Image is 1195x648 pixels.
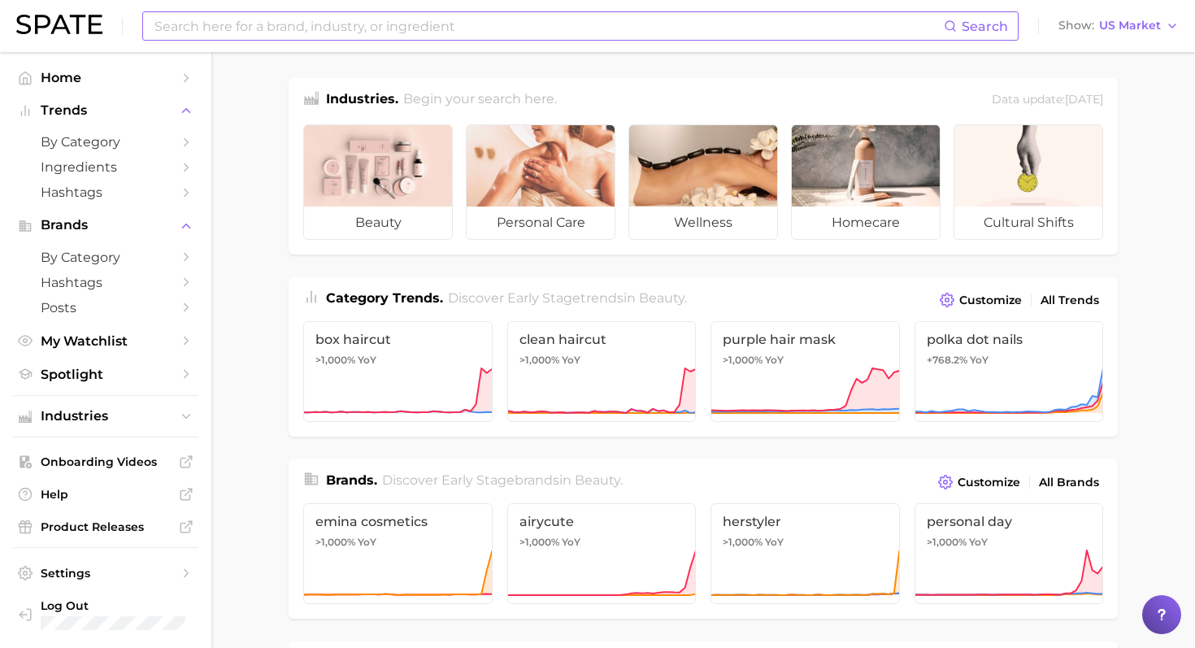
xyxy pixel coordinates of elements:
[467,207,615,239] span: personal care
[41,333,171,349] span: My Watchlist
[41,566,171,581] span: Settings
[519,514,684,529] span: airycute
[466,124,615,240] a: personal care
[13,245,198,270] a: by Category
[723,332,888,347] span: purple hair mask
[959,294,1022,307] span: Customize
[41,103,171,118] span: Trends
[915,503,1104,604] a: personal day>1,000% YoY
[13,328,198,354] a: My Watchlist
[303,321,493,422] a: box haircut>1,000% YoY
[315,354,355,366] span: >1,000%
[13,482,198,507] a: Help
[507,503,697,604] a: airycute>1,000% YoY
[315,536,355,548] span: >1,000%
[936,289,1026,311] button: Customize
[723,536,763,548] span: >1,000%
[723,354,763,366] span: >1,000%
[16,15,102,34] img: SPATE
[41,367,171,382] span: Spotlight
[927,514,1092,529] span: personal day
[13,180,198,205] a: Hashtags
[13,98,198,123] button: Trends
[969,536,988,549] span: YoY
[315,514,480,529] span: emina cosmetics
[304,207,452,239] span: beauty
[13,404,198,428] button: Industries
[13,270,198,295] a: Hashtags
[13,154,198,180] a: Ingredients
[507,321,697,422] a: clean haircut>1,000% YoY
[765,354,784,367] span: YoY
[13,515,198,539] a: Product Releases
[1058,21,1094,30] span: Show
[962,19,1008,34] span: Search
[927,332,1092,347] span: polka dot nails
[13,362,198,387] a: Spotlight
[765,536,784,549] span: YoY
[358,354,376,367] span: YoY
[970,354,989,367] span: YoY
[1039,476,1099,489] span: All Brands
[41,218,171,233] span: Brands
[41,454,171,469] span: Onboarding Videos
[954,207,1102,239] span: cultural shifts
[710,503,900,604] a: herstyler>1,000% YoY
[927,354,967,366] span: +768.2%
[41,520,171,534] span: Product Releases
[927,536,967,548] span: >1,000%
[575,472,620,488] span: beauty
[934,471,1024,494] button: Customize
[41,70,171,85] span: Home
[153,12,944,40] input: Search here for a brand, industry, or ingredient
[13,295,198,320] a: Posts
[13,213,198,237] button: Brands
[41,598,217,613] span: Log Out
[13,129,198,154] a: by Category
[358,536,376,549] span: YoY
[41,250,171,265] span: by Category
[639,290,684,306] span: beauty
[382,472,623,488] span: Discover Early Stage brands in .
[403,89,557,111] h2: Begin your search here.
[992,89,1103,111] div: Data update: [DATE]
[628,124,778,240] a: wellness
[1099,21,1161,30] span: US Market
[562,354,580,367] span: YoY
[41,487,171,502] span: Help
[303,124,453,240] a: beauty
[41,185,171,200] span: Hashtags
[303,503,493,604] a: emina cosmetics>1,000% YoY
[326,89,398,111] h1: Industries.
[629,207,777,239] span: wellness
[915,321,1104,422] a: polka dot nails+768.2% YoY
[791,124,941,240] a: homecare
[519,354,559,366] span: >1,000%
[41,275,171,290] span: Hashtags
[41,300,171,315] span: Posts
[41,159,171,175] span: Ingredients
[1041,294,1099,307] span: All Trends
[1035,472,1103,494] a: All Brands
[13,450,198,474] a: Onboarding Videos
[41,409,171,424] span: Industries
[954,124,1103,240] a: cultural shifts
[448,290,687,306] span: Discover Early Stage trends in .
[326,472,377,488] span: Brands .
[710,321,900,422] a: purple hair mask>1,000% YoY
[41,134,171,150] span: by Category
[519,536,559,548] span: >1,000%
[562,536,580,549] span: YoY
[13,65,198,90] a: Home
[792,207,940,239] span: homecare
[315,332,480,347] span: box haircut
[723,514,888,529] span: herstyler
[326,290,443,306] span: Category Trends .
[1054,15,1183,37] button: ShowUS Market
[13,594,198,635] a: Log out. Currently logged in with e-mail patriciam@demertbrands.com.
[958,476,1020,489] span: Customize
[13,561,198,585] a: Settings
[519,332,684,347] span: clean haircut
[1036,289,1103,311] a: All Trends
